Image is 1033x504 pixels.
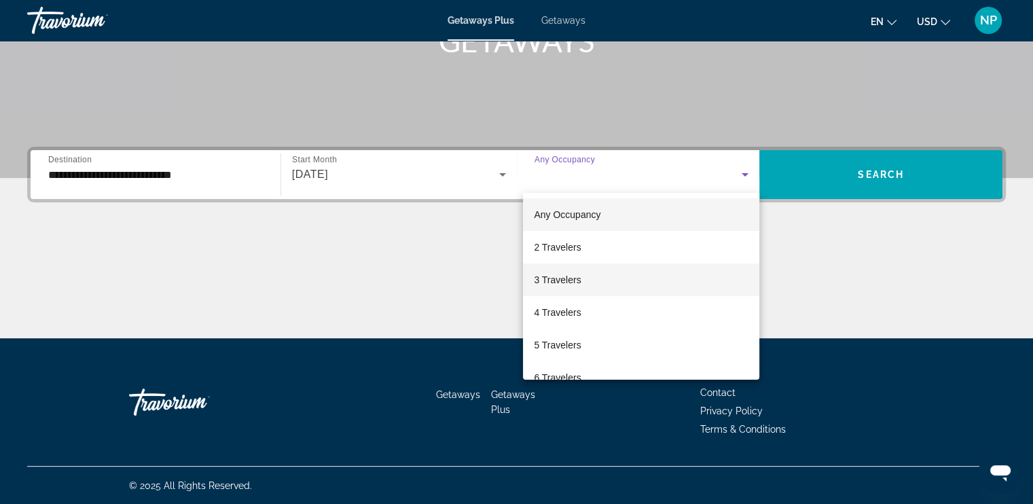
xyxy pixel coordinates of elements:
iframe: Button to launch messaging window [979,450,1022,493]
span: 6 Travelers [534,370,581,386]
span: 5 Travelers [534,337,581,353]
span: Any Occupancy [534,209,600,220]
span: 2 Travelers [534,239,581,255]
span: 4 Travelers [534,304,581,321]
span: 3 Travelers [534,272,581,288]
